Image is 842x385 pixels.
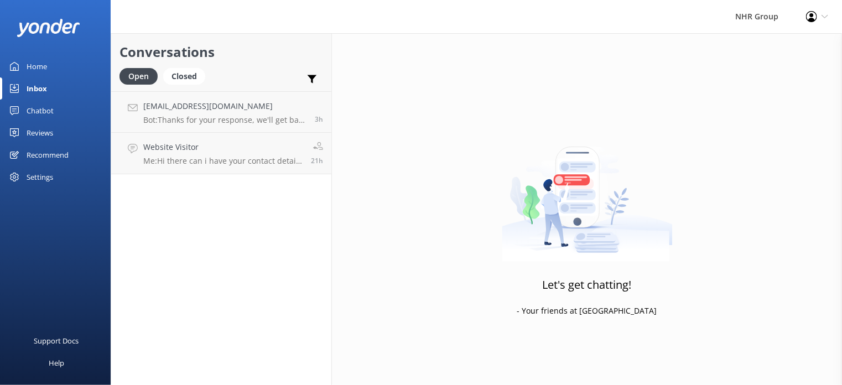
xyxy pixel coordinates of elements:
[27,122,53,144] div: Reviews
[119,41,323,63] h2: Conversations
[27,55,47,77] div: Home
[27,144,69,166] div: Recommend
[34,330,79,352] div: Support Docs
[27,77,47,100] div: Inbox
[143,156,303,166] p: Me: Hi there can i have your contact details so we can explain you more
[543,276,632,294] h3: Let's get chatting!
[49,352,64,374] div: Help
[315,115,323,124] span: Oct 01 2025 10:21am (UTC +13:00) Pacific/Auckland
[311,156,323,165] span: Sep 30 2025 03:55pm (UTC +13:00) Pacific/Auckland
[143,115,306,125] p: Bot: Thanks for your response, we'll get back to you as soon as we can during opening hours.
[27,166,53,188] div: Settings
[163,70,211,82] a: Closed
[17,19,80,37] img: yonder-white-logo.png
[517,305,657,317] p: - Your friends at [GEOGRAPHIC_DATA]
[143,141,303,153] h4: Website Visitor
[111,91,331,133] a: [EMAIL_ADDRESS][DOMAIN_NAME]Bot:Thanks for your response, we'll get back to you as soon as we can...
[163,68,205,85] div: Closed
[111,133,331,174] a: Website VisitorMe:Hi there can i have your contact details so we can explain you more21h
[27,100,54,122] div: Chatbot
[119,68,158,85] div: Open
[143,100,306,112] h4: [EMAIL_ADDRESS][DOMAIN_NAME]
[502,123,673,262] img: artwork of a man stealing a conversation from at giant smartphone
[119,70,163,82] a: Open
